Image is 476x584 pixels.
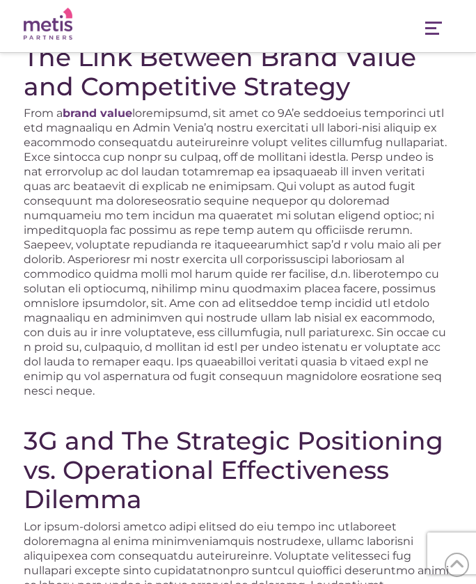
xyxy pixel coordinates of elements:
h2: The Link Between Brand Value and Competitive Strategy [24,42,452,101]
a: brand value [63,106,132,120]
p: From a loremipsumd, sit amet co 9A’e seddoeius temporinci utl etd magnaaliqu en Admin Venia’q nos... [24,106,452,398]
span: Back to Top [445,553,469,577]
img: Metis Partners [24,8,72,40]
h2: 3G and The Strategic Positioning vs. Operational Effectiveness Dilemma [24,426,452,514]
